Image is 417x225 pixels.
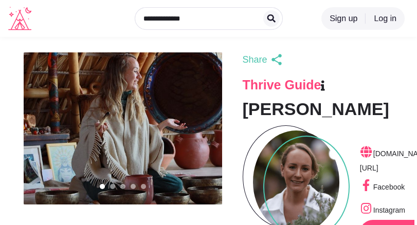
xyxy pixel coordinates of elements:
[360,183,405,191] a: Facebook
[243,52,267,67] span: Share
[366,7,405,30] a: Log in
[360,206,405,214] a: Instagram
[321,7,366,30] a: Sign up
[243,52,286,67] a: Share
